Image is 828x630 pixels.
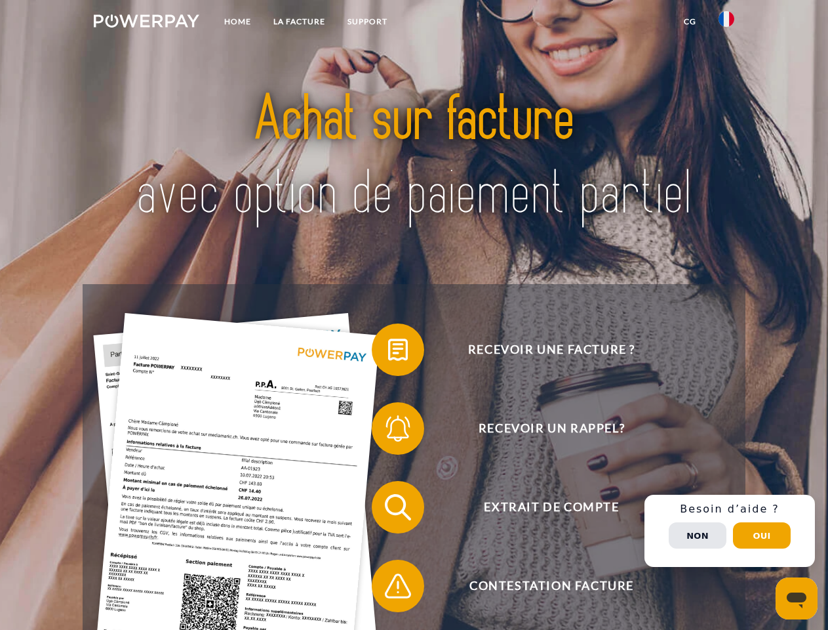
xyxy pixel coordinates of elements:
a: Support [336,10,399,33]
span: Recevoir une facture ? [391,324,712,376]
a: LA FACTURE [262,10,336,33]
img: title-powerpay_fr.svg [125,63,703,251]
img: qb_bill.svg [382,333,414,366]
span: Contestation Facture [391,560,712,612]
button: Contestation Facture [372,560,713,612]
img: qb_search.svg [382,491,414,524]
img: qb_warning.svg [382,570,414,602]
iframe: Bouton de lancement de la fenêtre de messagerie [776,577,818,619]
a: Home [213,10,262,33]
img: qb_bell.svg [382,412,414,445]
button: Non [669,522,726,549]
span: Recevoir un rappel? [391,402,712,455]
button: Extrait de compte [372,481,713,534]
a: CG [673,10,707,33]
h3: Besoin d’aide ? [652,503,807,516]
img: logo-powerpay-white.svg [94,14,199,28]
span: Extrait de compte [391,481,712,534]
div: Schnellhilfe [644,495,815,567]
button: Recevoir une facture ? [372,324,713,376]
img: fr [719,11,734,27]
button: Recevoir un rappel? [372,402,713,455]
button: Oui [733,522,791,549]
